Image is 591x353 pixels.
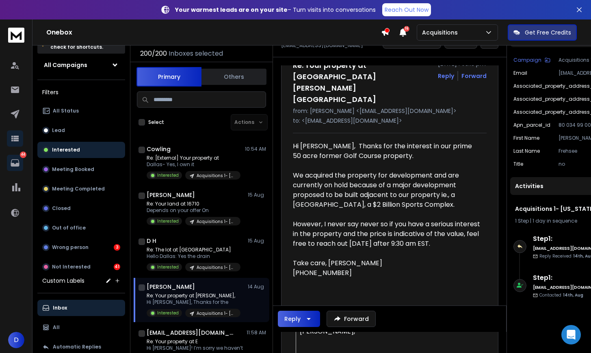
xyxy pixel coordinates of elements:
[563,292,583,298] span: 14th, Aug
[52,166,94,173] p: Meeting Booked
[157,172,179,178] p: Interested
[245,146,266,152] p: 10:54 AM
[148,119,164,126] label: Select
[37,161,125,178] button: Meeting Booked
[147,253,240,260] p: Hello Dallas: Yes the drain
[52,244,89,251] p: Wrong person
[513,135,539,141] p: First Name
[37,122,125,139] button: Lead
[52,186,105,192] p: Meeting Completed
[197,219,236,225] p: Acquisitions 1- [US_STATE]
[52,205,71,212] p: Closed
[278,311,320,327] button: Reply
[52,147,80,153] p: Interested
[197,310,236,316] p: Acquisitions 1- [US_STATE]
[248,192,266,198] p: 15 Aug
[438,72,454,80] button: Reply
[293,60,433,105] h1: Re: Your property at [GEOGRAPHIC_DATA][PERSON_NAME][GEOGRAPHIC_DATA]
[175,6,376,14] p: – Turn visits into conversations
[37,220,125,236] button: Out of office
[157,218,179,224] p: Interested
[147,191,195,199] h1: [PERSON_NAME]
[293,219,480,249] div: However, I never say never so if you have a serious interest in the property and the price is ind...
[37,200,125,217] button: Closed
[37,57,125,73] button: All Campaigns
[293,268,480,278] div: [PHONE_NUMBER]
[539,292,583,298] p: Contacted
[293,258,480,268] div: Take care, [PERSON_NAME]
[293,107,487,115] p: from: [PERSON_NAME] <[EMAIL_ADDRESS][DOMAIN_NAME]>
[284,315,301,323] div: Reply
[461,72,487,80] div: Forward
[37,319,125,336] button: All
[197,264,236,271] p: Acquisitions 1- [US_STATE]
[52,127,65,134] p: Lead
[147,145,171,153] h1: Cowling
[201,68,266,86] button: Others
[147,329,236,337] h1: [EMAIL_ADDRESS][DOMAIN_NAME]
[513,57,541,63] p: Campaign
[327,311,376,327] button: Forward
[147,283,195,291] h1: [PERSON_NAME]
[20,152,26,158] p: 44
[147,207,240,214] p: Depends on your offer On
[37,103,125,119] button: All Status
[42,277,84,285] h3: Custom Labels
[37,87,125,98] h3: Filters
[169,49,223,58] h3: Inboxes selected
[293,117,487,125] p: to: <[EMAIL_ADDRESS][DOMAIN_NAME]>
[147,338,243,345] p: Re: Your property at E
[561,325,581,344] div: Open Intercom Messenger
[197,173,236,179] p: Acquisitions 1- [US_STATE]
[140,49,167,58] span: 200 / 200
[248,284,266,290] p: 14 Aug
[513,70,527,76] p: Email
[533,217,577,224] span: 1 day in sequence
[422,28,461,37] p: Acquisitions
[515,217,529,224] span: 1 Step
[513,161,523,167] p: title
[147,345,243,351] p: Hi [PERSON_NAME]! I’m sorry we haven’t
[53,324,60,331] p: All
[404,26,409,32] span: 16
[114,264,120,270] div: 41
[44,61,87,69] h1: All Campaigns
[147,237,156,245] h1: D H
[147,161,240,168] p: Dallas- Yes, I own it
[382,3,431,16] a: Reach Out Now
[53,108,79,114] p: All Status
[53,344,101,350] p: Automatic Replies
[8,332,24,348] button: D
[37,181,125,197] button: Meeting Completed
[147,155,240,161] p: Re: [External] Your property at
[37,259,125,275] button: Not Interested41
[385,6,429,14] p: Reach Out Now
[157,310,179,316] p: Interested
[37,239,125,256] button: Wrong person3
[37,142,125,158] button: Interested
[8,28,24,43] img: logo
[37,300,125,316] button: Inbox
[52,264,91,270] p: Not Interested
[248,238,266,244] p: 15 Aug
[247,329,266,336] p: 11:58 AM
[136,67,201,87] button: Primary
[513,148,540,154] p: Last Name
[147,292,240,299] p: Re: Your property at [PERSON_NAME],
[157,264,179,270] p: Interested
[293,171,480,210] div: We acquired the property for development and are currently on hold because of a major development...
[513,57,550,63] button: Campaign
[147,247,240,253] p: Re: The lot at [GEOGRAPHIC_DATA]
[53,305,67,311] p: Inbox
[293,141,480,161] div: Hi [PERSON_NAME], Thanks for the interest in our prime 50 acre former Golf Course property.
[147,299,240,305] p: Hi [PERSON_NAME], Thanks for the
[7,155,23,171] a: 44
[46,28,381,37] h1: Onebox
[147,201,240,207] p: Re: Your land at 16710
[52,225,86,231] p: Out of office
[114,244,120,251] div: 3
[281,42,363,49] p: [EMAIL_ADDRESS][DOMAIN_NAME]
